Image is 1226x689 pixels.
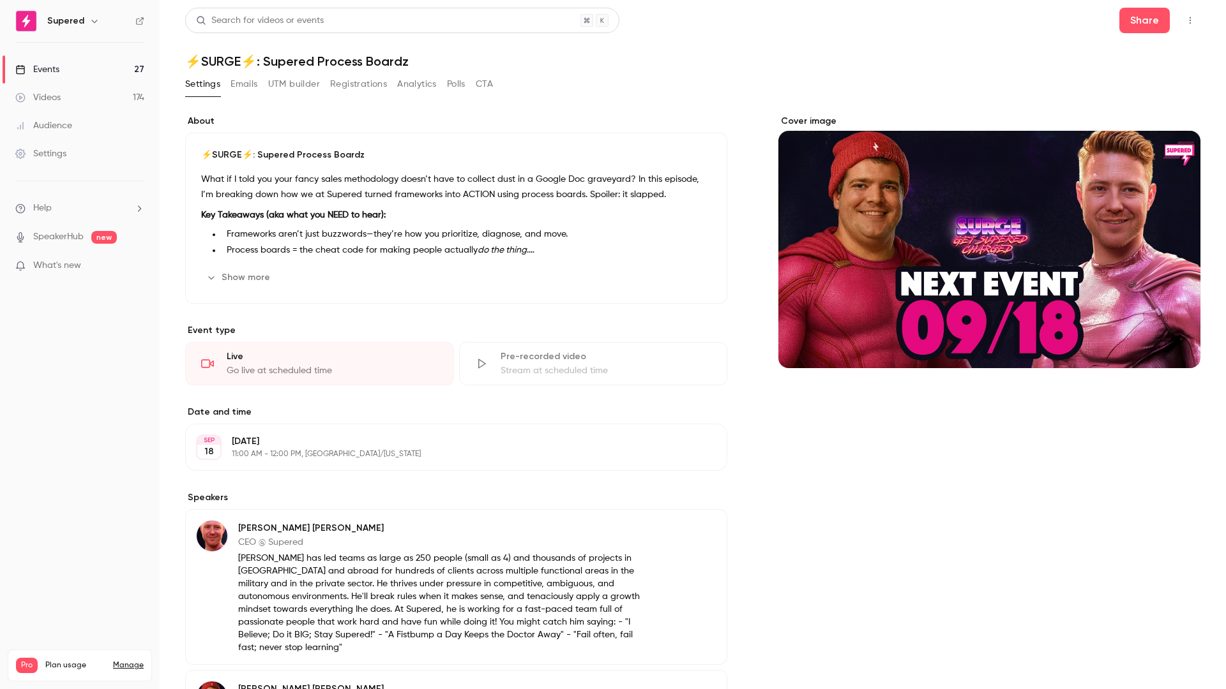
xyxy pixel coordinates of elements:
div: Settings [15,147,66,160]
div: Pre-recorded videoStream at scheduled time [459,342,728,385]
button: Settings [185,74,220,94]
p: Event type [185,324,727,337]
button: Registrations [330,74,387,94]
em: do the thing [478,246,527,255]
iframe: Noticeable Trigger [129,260,144,272]
button: CTA [476,74,493,94]
li: Process boards = the cheat code for making people actually . [222,244,711,257]
label: Cover image [778,115,1200,128]
button: UTM builder [268,74,320,94]
div: Search for videos or events [196,14,324,27]
button: Analytics [397,74,437,94]
div: Events [15,63,59,76]
span: Plan usage [45,660,105,670]
span: new [91,231,117,244]
div: Videos [15,91,61,104]
a: Manage [113,660,144,670]
button: Share [1119,8,1170,33]
span: What's new [33,259,81,272]
span: Help [33,202,52,215]
h6: Supered [47,15,84,27]
label: About [185,115,727,128]
div: Stream at scheduled time [501,364,712,377]
p: [PERSON_NAME] has led teams as large as 250 people (small as 4) and thousands of projects in [GEO... [238,552,644,654]
button: Show more [201,267,278,288]
p: CEO @ Supered [238,536,644,549]
li: Frameworks aren’t just buzzwords—they’re how you prioritize, diagnose, and move. [222,228,711,241]
p: [DATE] [232,435,660,448]
section: Cover image [778,115,1200,368]
label: Speakers [185,491,727,504]
p: 11:00 AM - 12:00 PM, [GEOGRAPHIC_DATA]/[US_STATE] [232,449,660,459]
strong: Key Takeaways (aka what you NEED to hear): [201,211,386,219]
p: What if I told you your fancy sales methodology doesn’t have to collect dust in a Google Doc grav... [201,172,711,202]
p: ⚡️SURGE⚡️: Supered Process Boardz [201,149,711,161]
div: Pre-recorded video [501,350,712,363]
p: [PERSON_NAME] [PERSON_NAME] [238,522,644,535]
span: Pro [16,658,38,673]
label: Date and time [185,406,727,419]
img: Matt Bolian [197,521,227,551]
img: Supered [16,11,36,31]
div: SEP [197,436,220,445]
div: Audience [15,119,72,132]
div: Matt Bolian[PERSON_NAME] [PERSON_NAME]CEO @ Supered[PERSON_NAME] has led teams as large as 250 pe... [185,509,727,665]
li: help-dropdown-opener [15,202,144,215]
button: Polls [447,74,465,94]
h1: ⚡️SURGE⚡️: Supered Process Boardz [185,54,1200,69]
a: SpeakerHub [33,230,84,244]
div: Go live at scheduled time [227,364,438,377]
button: Emails [231,74,257,94]
div: LiveGo live at scheduled time [185,342,454,385]
p: 18 [204,445,214,458]
div: Live [227,350,438,363]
